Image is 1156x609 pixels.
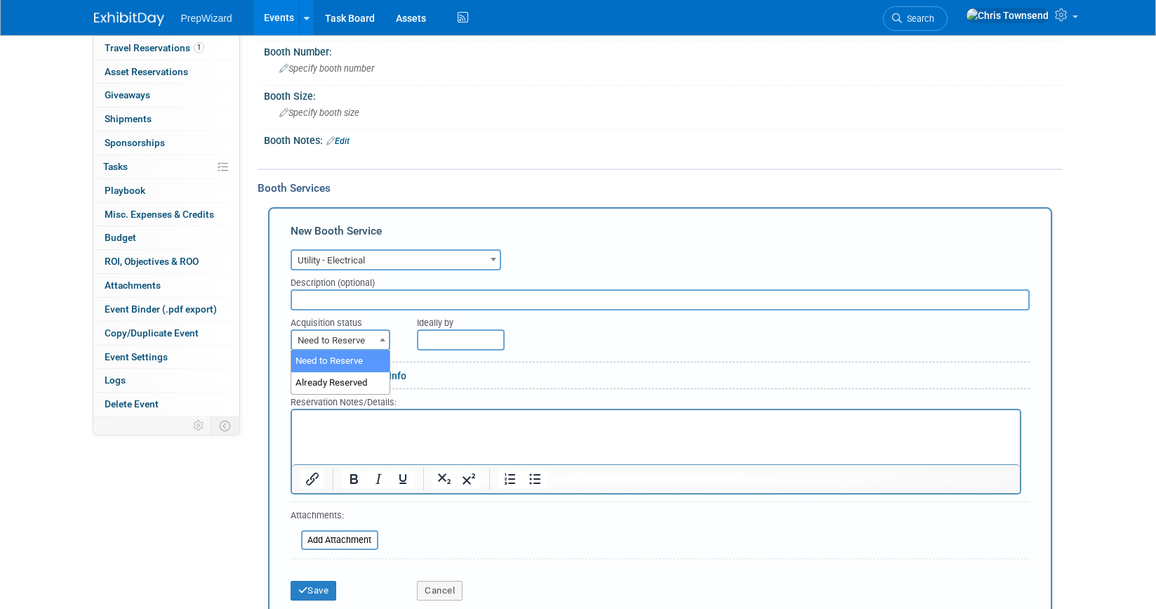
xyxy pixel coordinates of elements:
[93,84,239,107] a: Giveaways
[432,469,456,489] button: Subscript
[902,13,934,24] span: Search
[93,393,239,416] a: Delete Event
[194,42,204,53] span: 1
[94,12,164,26] img: ExhibitDay
[292,410,1020,464] iframe: Rich Text Area
[181,13,232,24] span: PrepWizard
[103,161,128,172] span: Tasks
[105,303,217,315] span: Event Binder (.pdf export)
[105,232,136,243] span: Budget
[93,226,239,249] a: Budget
[105,351,168,362] span: Event Settings
[498,469,522,489] button: Numbered list
[291,509,378,525] div: Attachments:
[105,280,161,291] span: Attachments
[93,346,239,369] a: Event Settings
[93,369,239,392] a: Logs
[291,581,337,601] button: Save
[417,581,463,601] button: Cancel
[105,89,150,100] span: Giveaways
[105,374,126,386] span: Logs
[93,131,239,155] a: Sponsorships
[966,8,1049,23] img: Chris Townsend
[292,331,389,351] span: Need to Reserve
[93,179,239,202] a: Playbook
[391,469,415,489] button: Underline
[342,469,366,489] button: Bold
[291,310,397,329] div: Acquisition status
[93,298,239,321] a: Event Binder (.pdf export)
[93,274,239,297] a: Attachments
[279,107,359,118] span: Specify booth size
[300,469,324,489] button: Insert/edit link
[105,256,199,267] span: ROI, Objectives & ROO
[291,395,1021,409] div: Reservation Notes/Details:
[291,223,1030,246] div: New Booth Service
[105,185,145,196] span: Playbook
[291,329,390,351] span: Need to Reserve
[105,398,159,410] span: Delete Event
[291,372,390,394] li: Already Reserved
[264,41,1063,59] div: Booth Number:
[105,209,214,220] span: Misc. Expenses & Credits
[417,310,966,329] div: Ideally by
[291,351,390,372] li: Need to Reserve
[291,249,501,270] span: Utility - Electrical
[258,181,1063,196] div: Booth Services
[93,155,239,178] a: Tasks
[105,66,188,77] span: Asset Reservations
[93,203,239,226] a: Misc. Expenses & Credits
[366,469,390,489] button: Italic
[105,137,165,148] span: Sponsorships
[93,250,239,273] a: ROI, Objectives & ROO
[326,136,350,146] a: Edit
[264,130,1063,148] div: Booth Notes:
[93,107,239,131] a: Shipments
[883,6,948,31] a: Search
[93,322,239,345] a: Copy/Duplicate Event
[457,469,481,489] button: Superscript
[105,327,199,339] span: Copy/Duplicate Event
[264,86,1063,103] div: Booth Size:
[105,113,152,124] span: Shipments
[523,469,547,489] button: Bullet list
[211,417,239,435] td: Toggle Event Tabs
[291,270,1030,289] div: Description (optional)
[105,42,204,53] span: Travel Reservations
[93,60,239,84] a: Asset Reservations
[279,63,374,74] span: Specify booth number
[187,417,211,435] td: Personalize Event Tab Strip
[292,251,500,270] span: Utility - Electrical
[93,37,239,60] a: Travel Reservations1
